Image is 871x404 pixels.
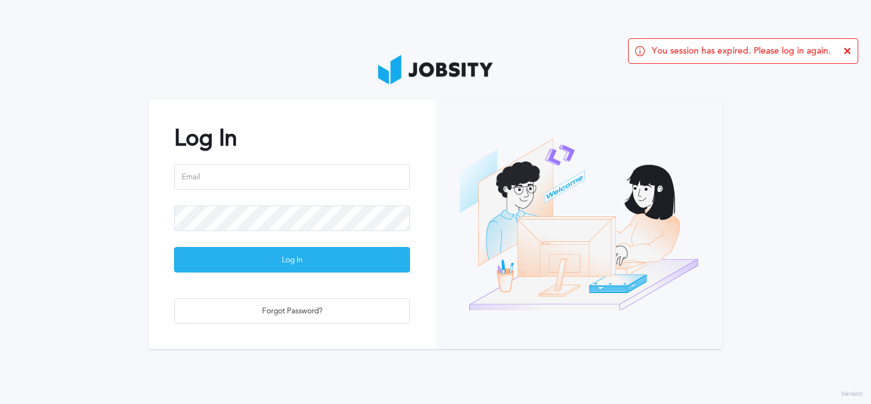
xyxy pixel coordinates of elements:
button: Forgot Password? [174,298,410,324]
input: Email [174,164,410,190]
div: Log In [175,248,409,273]
button: Log In [174,247,410,273]
label: Version: [841,391,865,398]
h2: Log In [174,125,410,151]
div: Forgot Password? [175,299,409,324]
span: You session has expired. Please log in again. [652,46,831,56]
